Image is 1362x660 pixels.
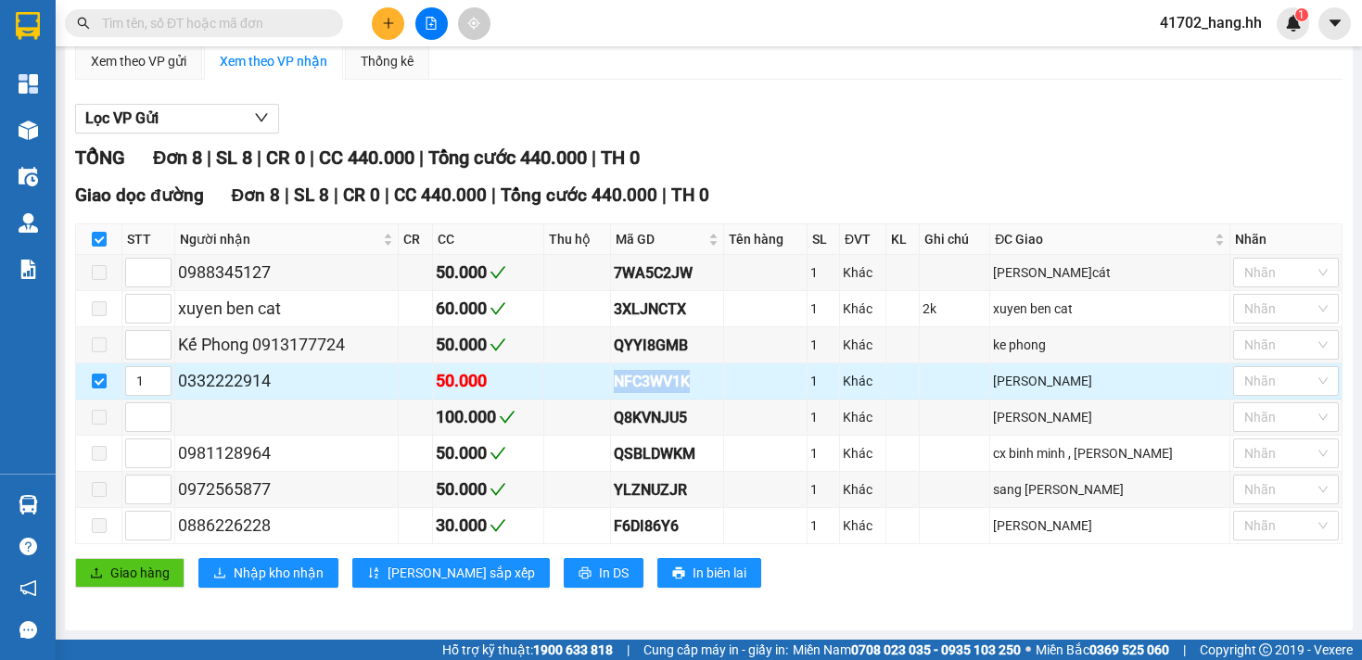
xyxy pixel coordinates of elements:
[178,296,395,322] div: xuyen ben cat
[361,51,414,71] div: Thống kê
[601,146,640,169] span: TH 0
[810,335,836,355] div: 1
[213,566,226,581] span: download
[592,146,596,169] span: |
[178,332,395,358] div: Kế Phong 0913177724
[843,298,883,319] div: Khác
[920,224,990,255] th: Ghi chú
[75,146,125,169] span: TỔNG
[611,508,724,544] td: F6DI86Y6
[993,298,1227,319] div: xuyen ben cat
[198,558,338,588] button: downloadNhập kho nhận
[91,51,186,71] div: Xem theo VP gửi
[611,436,724,472] td: QSBLDWKM
[840,224,886,255] th: ĐVT
[611,291,724,327] td: 3XLJNCTX
[19,167,38,186] img: warehouse-icon
[657,558,761,588] button: printerIn biên lai
[810,262,836,283] div: 1
[382,17,395,30] span: plus
[207,146,211,169] span: |
[90,566,103,581] span: upload
[599,563,629,583] span: In DS
[232,184,281,206] span: Đơn 8
[436,296,541,322] div: 60.000
[993,371,1227,391] div: [PERSON_NAME]
[372,7,404,40] button: plus
[85,107,159,130] span: Lọc VP Gửi
[1318,7,1351,40] button: caret-down
[810,479,836,500] div: 1
[851,642,1021,657] strong: 0708 023 035 - 0935 103 250
[319,146,414,169] span: CC 440.000
[216,146,252,169] span: SL 8
[436,440,541,466] div: 50.000
[616,229,705,249] span: Mã GD
[490,300,506,317] span: check
[1259,643,1272,656] span: copyright
[425,17,438,30] span: file-add
[490,264,506,281] span: check
[491,184,496,206] span: |
[614,334,720,357] div: QYYI8GMB
[178,260,395,286] div: 0988345127
[419,146,424,169] span: |
[1025,646,1031,654] span: ⚪️
[611,255,724,291] td: 7WA5C2JW
[220,51,327,71] div: Xem theo VP nhận
[178,440,395,466] div: 0981128964
[671,184,709,206] span: TH 0
[19,260,38,279] img: solution-icon
[614,370,720,393] div: NFC3WV1K
[343,184,380,206] span: CR 0
[810,443,836,463] div: 1
[1089,642,1169,657] strong: 0369 525 060
[724,224,808,255] th: Tên hàng
[334,184,338,206] span: |
[257,146,261,169] span: |
[923,298,986,319] div: 2k
[1235,229,1337,249] div: Nhãn
[1145,11,1277,34] span: 41702_hang.hh
[533,642,613,657] strong: 1900 633 818
[993,443,1227,463] div: cx binh minh , [PERSON_NAME]
[294,184,329,206] span: SL 8
[611,327,724,363] td: QYYI8GMB
[490,517,506,534] span: check
[436,332,541,358] div: 50.000
[352,558,550,588] button: sort-ascending[PERSON_NAME] sắp xếp
[614,298,720,321] div: 3XLJNCTX
[436,260,541,286] div: 50.000
[490,336,506,353] span: check
[399,224,433,255] th: CR
[614,442,720,465] div: QSBLDWKM
[810,371,836,391] div: 1
[611,363,724,400] td: NFC3WV1K
[843,407,883,427] div: Khác
[310,146,314,169] span: |
[285,184,289,206] span: |
[436,513,541,539] div: 30.000
[254,110,269,125] span: down
[672,566,685,581] span: printer
[614,514,720,538] div: F6DI86Y6
[662,184,667,206] span: |
[993,515,1227,536] div: [PERSON_NAME]
[234,563,324,583] span: Nhập kho nhận
[993,262,1227,283] div: [PERSON_NAME]cát
[178,476,395,502] div: 0972565877
[436,404,541,430] div: 100.000
[178,368,395,394] div: 0332222914
[110,563,170,583] span: Giao hàng
[843,515,883,536] div: Khác
[614,406,720,429] div: Q8KVNJU5
[843,335,883,355] div: Khác
[394,184,487,206] span: CC 440.000
[436,368,541,394] div: 50.000
[490,481,506,498] span: check
[810,407,836,427] div: 1
[1285,15,1302,32] img: icon-new-feature
[388,563,535,583] span: [PERSON_NAME] sắp xếp
[843,479,883,500] div: Khác
[75,558,185,588] button: uploadGiao hàng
